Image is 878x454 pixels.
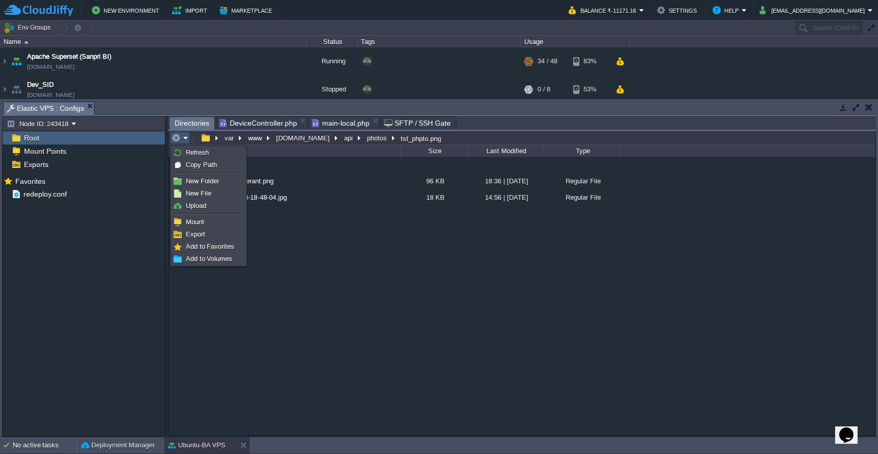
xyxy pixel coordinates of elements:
span: Upload [186,202,206,209]
button: Ubuntu-BA VPS [168,440,226,450]
button: [DOMAIN_NAME] [275,133,332,142]
img: AMDAwAAAACH5BAEAAAAALAAAAAABAAEAAAICRAEAOw== [1,76,9,103]
button: photos [365,133,389,142]
a: Refresh [172,147,245,158]
span: Directories [175,117,209,130]
button: www [247,133,264,142]
div: Regular File [544,173,620,189]
div: Tags [358,36,521,47]
button: var [223,133,236,142]
li: /var/www/sevarth.in.net/api/frontend/controllers/DeviceController.php [216,116,307,129]
a: [DOMAIN_NAME] [27,62,75,72]
div: Regular File [544,189,620,205]
input: Click to enter the path [168,131,875,145]
div: Name [1,36,306,47]
div: Running [307,47,358,75]
img: AMDAwAAAACH5BAEAAAAALAAAAAABAAEAAAICRAEAOw== [1,47,9,75]
button: Env Groups [4,20,54,35]
button: New Environment [92,4,162,16]
div: Name [169,145,401,157]
li: /var/www/sevarth.in.net/api/common/config/main-local.php [308,116,380,129]
button: Settings [657,4,700,16]
iframe: chat widget [835,413,868,444]
a: Apache Superset (Sanpri BI) [27,52,111,62]
button: Import [172,4,210,16]
span: Favorites [13,177,47,186]
button: Help [713,4,742,16]
a: Dev_SID [27,80,54,90]
span: DeviceController.php [219,117,297,129]
img: AMDAwAAAACH5BAEAAAAALAAAAAABAAEAAAICRAEAOw== [9,76,23,103]
div: 14:56 | [DATE] [467,189,544,205]
button: Balance ₹-11171.16 [569,4,639,16]
a: redeploy.conf [21,189,68,199]
a: Export [172,229,245,240]
div: 0 / 8 [538,76,550,103]
a: Add to Volumes [172,253,245,265]
span: SFTP / SSH Gate [384,117,451,129]
a: Favorites [13,177,47,185]
span: Add to Volumes [186,255,232,262]
div: Usage [522,36,629,47]
div: 83% [573,47,606,75]
span: Add to Favorites [186,243,234,250]
div: Status [307,36,357,47]
div: 18:36 | [DATE] [467,173,544,189]
a: Mount Points [22,147,68,156]
span: main-local.php [312,117,370,129]
a: New File [172,188,245,199]
button: Marketplace [219,4,275,16]
div: 96 KB [401,173,467,189]
div: tst_phpto.png [398,134,441,142]
span: Elastic VPS : Configs [7,102,84,115]
button: [EMAIL_ADDRESS][DOMAIN_NAME] [760,4,868,16]
div: Type [545,145,620,157]
div: No active tasks [13,437,77,453]
div: Last Modified [468,145,544,157]
a: [DOMAIN_NAME] [27,90,75,100]
a: Exports [22,160,50,169]
button: Deployment Manager [81,440,155,450]
div: 53% [573,76,606,103]
a: Mount [172,217,245,228]
span: New Folder [186,177,219,185]
button: Node ID: 243418 [7,119,71,128]
img: AMDAwAAAACH5BAEAAAAALAAAAAABAAEAAAICRAEAOw== [9,47,23,75]
img: AMDAwAAAACH5BAEAAAAALAAAAAABAAEAAAICRAEAOw== [24,41,29,43]
a: Root [22,133,41,142]
div: 18 KB [401,189,467,205]
div: Size [402,145,467,157]
a: New Folder [172,176,245,187]
div: 34 / 48 [538,47,557,75]
span: Copy Path [186,161,217,169]
a: Upload [172,200,245,211]
a: Add to Favorites [172,241,245,252]
span: Refresh [186,149,209,156]
span: Export [186,230,205,238]
button: api [343,133,355,142]
img: CloudJiffy [4,4,73,17]
div: Stopped [307,76,358,103]
span: New File [186,189,211,197]
span: Mount [186,218,204,226]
